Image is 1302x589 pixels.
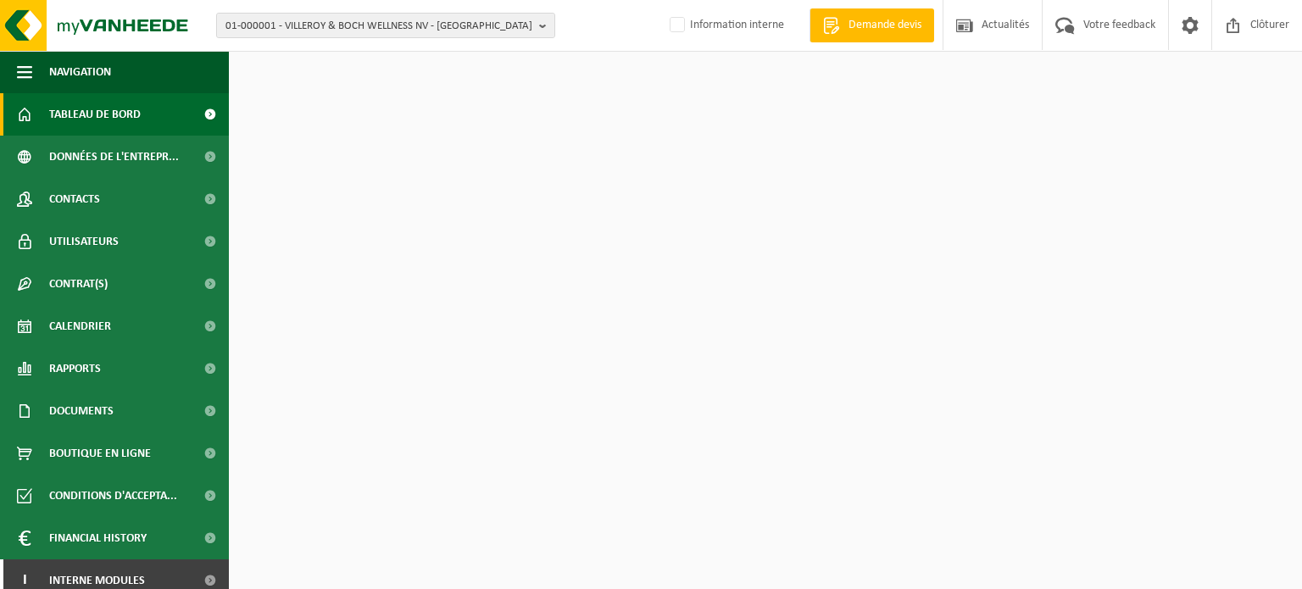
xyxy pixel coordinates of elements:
[49,220,119,263] span: Utilisateurs
[49,390,114,432] span: Documents
[49,305,111,347] span: Calendrier
[49,263,108,305] span: Contrat(s)
[49,475,177,517] span: Conditions d'accepta...
[666,13,784,38] label: Information interne
[49,517,147,559] span: Financial History
[49,93,141,136] span: Tableau de bord
[49,432,151,475] span: Boutique en ligne
[844,17,926,34] span: Demande devis
[225,14,532,39] span: 01-000001 - VILLEROY & BOCH WELLNESS NV - [GEOGRAPHIC_DATA]
[49,51,111,93] span: Navigation
[49,178,100,220] span: Contacts
[49,347,101,390] span: Rapports
[216,13,555,38] button: 01-000001 - VILLEROY & BOCH WELLNESS NV - [GEOGRAPHIC_DATA]
[810,8,934,42] a: Demande devis
[49,136,179,178] span: Données de l'entrepr...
